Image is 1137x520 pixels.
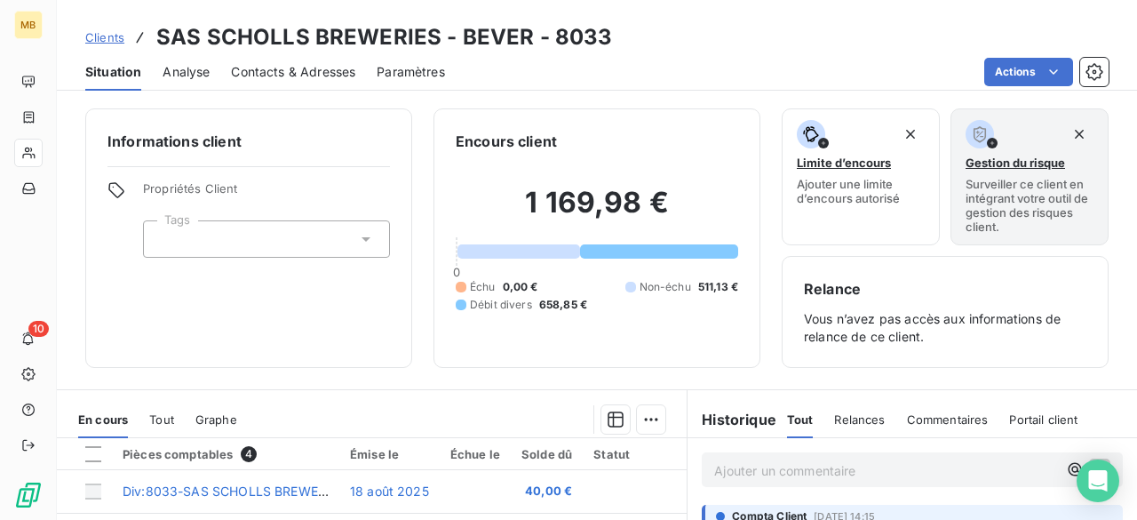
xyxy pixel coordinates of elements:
[156,21,612,53] h3: SAS SCHOLLS BREWERIES - BEVER - 8033
[782,108,940,245] button: Limite d’encoursAjouter une limite d’encours autorisé
[804,278,1086,300] h6: Relance
[966,177,1093,234] span: Surveiller ce client en intégrant votre outil de gestion des risques client.
[28,321,49,337] span: 10
[231,63,355,81] span: Contacts & Adresses
[350,484,429,499] span: 18 août 2025
[123,446,329,462] div: Pièces comptables
[85,28,124,46] a: Clients
[797,156,891,170] span: Limite d’encours
[107,131,390,152] h6: Informations client
[521,447,572,461] div: Solde dû
[14,481,43,509] img: Logo LeanPay
[456,185,738,238] h2: 1 169,98 €
[450,447,500,461] div: Échue le
[14,11,43,39] div: MB
[163,63,210,81] span: Analyse
[950,108,1109,245] button: Gestion du risqueSurveiller ce client en intégrant votre outil de gestion des risques client.
[698,279,738,295] span: 511,13 €
[350,447,429,461] div: Émise le
[787,412,814,427] span: Tout
[78,412,128,427] span: En cours
[539,297,587,313] span: 658,85 €
[966,156,1065,170] span: Gestion du risque
[1077,460,1119,502] div: Open Intercom Messenger
[143,181,390,206] span: Propriétés Client
[149,412,174,427] span: Tout
[377,63,445,81] span: Paramètres
[470,297,532,313] span: Débit divers
[521,483,572,500] span: 40,00 €
[804,278,1086,346] div: Vous n’avez pas accès aux informations de relance de ce client.
[195,412,237,427] span: Graphe
[640,279,691,295] span: Non-échu
[158,231,172,247] input: Ajouter une valeur
[503,279,538,295] span: 0,00 €
[123,484,337,499] span: Div:8033-SAS SCHOLLS BREWERIE
[984,58,1073,86] button: Actions
[797,177,925,205] span: Ajouter une limite d’encours autorisé
[85,63,141,81] span: Situation
[907,412,989,427] span: Commentaires
[688,409,776,430] h6: Historique
[241,446,257,462] span: 4
[470,279,496,295] span: Échu
[834,412,885,427] span: Relances
[85,30,124,44] span: Clients
[593,447,671,461] div: Statut
[456,131,557,152] h6: Encours client
[453,265,460,279] span: 0
[1009,412,1077,427] span: Portail client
